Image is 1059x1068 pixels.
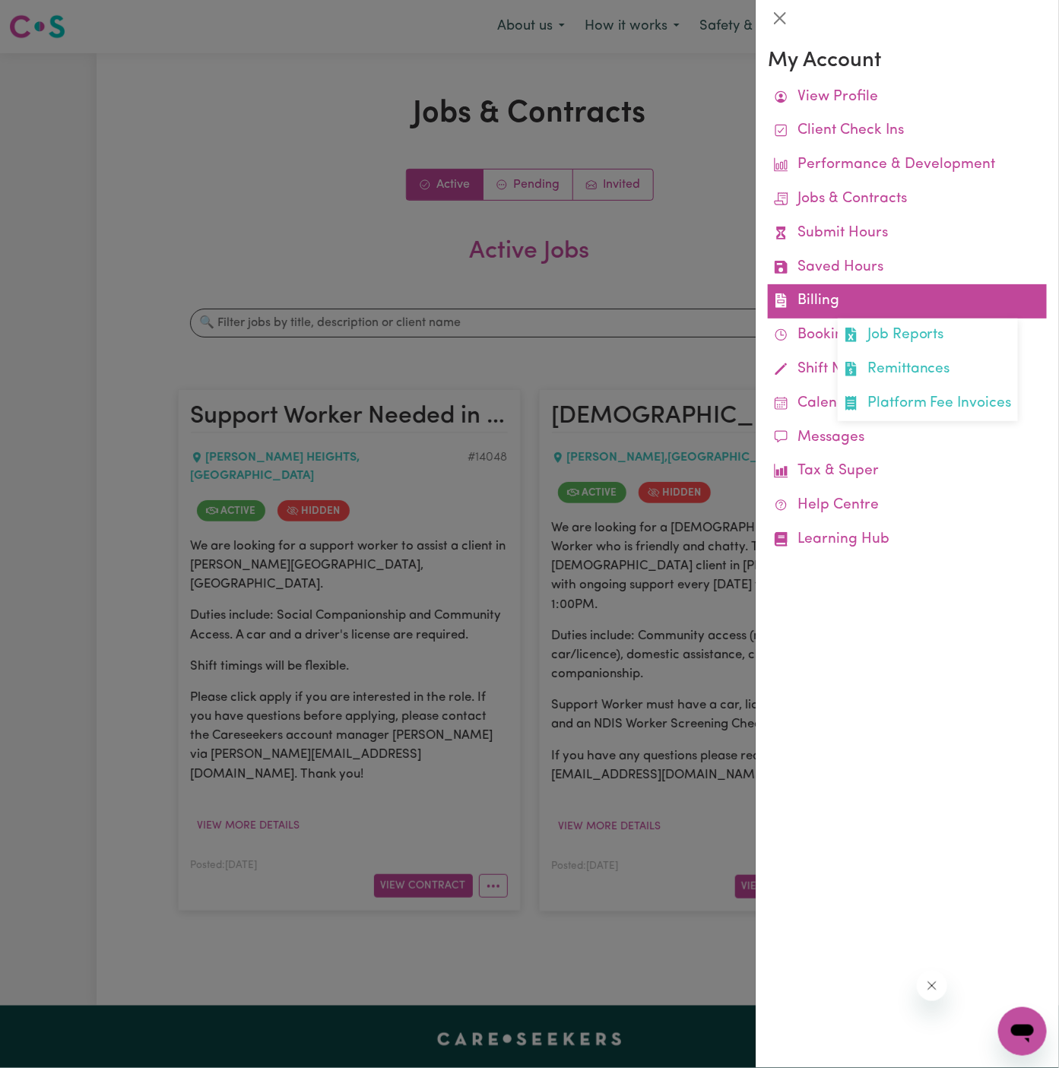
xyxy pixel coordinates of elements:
button: Close [768,6,792,30]
a: Performance & Development [768,148,1047,182]
a: Jobs & Contracts [768,182,1047,217]
a: View Profile [768,81,1047,115]
a: Submit Hours [768,217,1047,251]
a: Platform Fee Invoices [838,387,1018,421]
a: Client Check Ins [768,114,1047,148]
h3: My Account [768,49,1047,74]
a: Help Centre [768,489,1047,523]
a: Messages [768,421,1047,455]
a: Bookings [768,318,1047,353]
a: Saved Hours [768,251,1047,285]
a: Learning Hub [768,523,1047,557]
a: Remittances [838,353,1018,387]
a: Job Reports [838,318,1018,353]
a: Tax & Super [768,455,1047,489]
span: Need any help? [9,11,92,23]
iframe: Button to launch messaging window [998,1007,1047,1056]
a: Calendar [768,387,1047,421]
a: Shift Notes [768,353,1047,387]
iframe: Close message [917,971,947,1001]
a: BillingJob ReportsRemittancesPlatform Fee Invoices [768,284,1047,318]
